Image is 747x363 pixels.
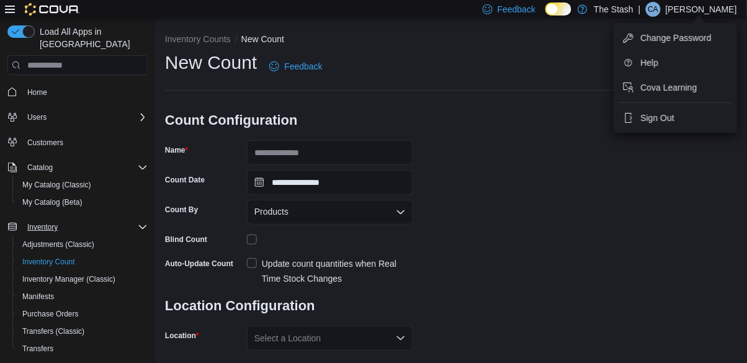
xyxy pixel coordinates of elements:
button: Home [2,83,153,101]
button: Sign Out [619,108,733,128]
span: Transfers [17,341,148,356]
span: Transfers (Classic) [22,326,84,336]
span: Feedback [284,60,322,73]
p: | [638,2,641,17]
button: Customers [2,133,153,151]
a: Inventory Count [17,254,80,269]
div: Blind Count [165,235,207,244]
button: Help [619,53,733,73]
a: Home [22,85,52,100]
p: [PERSON_NAME] [666,2,737,17]
a: Transfers (Classic) [17,324,89,339]
a: Adjustments (Classic) [17,237,99,252]
span: Adjustments (Classic) [22,240,94,249]
span: My Catalog (Classic) [17,177,148,192]
label: Name [165,145,188,155]
a: Manifests [17,289,59,304]
p: The Stash [594,2,633,17]
button: Change Password [619,28,733,48]
span: Home [27,87,47,97]
button: Inventory Counts [165,34,231,44]
span: Users [22,110,148,125]
span: My Catalog (Beta) [22,197,83,207]
span: Inventory Manager (Classic) [17,272,148,287]
span: Inventory [27,222,58,232]
button: Purchase Orders [12,305,153,323]
div: CeCe Acosta [646,2,661,17]
button: Open list of options [396,207,406,217]
button: New Count [241,34,284,44]
span: Adjustments (Classic) [17,237,148,252]
a: My Catalog (Beta) [17,195,87,210]
span: Purchase Orders [17,307,148,321]
a: Transfers [17,341,58,356]
button: Inventory Count [12,253,153,271]
a: Purchase Orders [17,307,84,321]
nav: An example of EuiBreadcrumbs [165,33,737,48]
span: My Catalog (Classic) [22,180,91,190]
span: Load All Apps in [GEOGRAPHIC_DATA] [35,25,148,50]
h1: New Count [165,50,257,75]
span: Manifests [17,289,148,304]
button: Adjustments (Classic) [12,236,153,253]
button: Users [2,109,153,126]
span: CA [648,2,659,17]
h3: Count Configuration [165,101,413,140]
button: Inventory [2,218,153,236]
label: Location [165,331,199,341]
h3: Location Configuration [165,286,413,326]
a: Customers [22,135,68,150]
span: Feedback [498,3,535,16]
a: My Catalog (Classic) [17,177,96,192]
span: Help [641,56,659,69]
span: Sign Out [641,112,674,124]
div: Update count quantities when Real Time Stock Changes [262,256,413,286]
span: Change Password [641,32,712,44]
span: Inventory Count [17,254,148,269]
button: Transfers [12,340,153,357]
span: My Catalog (Beta) [17,195,148,210]
span: Inventory Count [22,257,75,267]
button: Cova Learning [619,78,733,97]
img: Cova [25,3,80,16]
button: Users [22,110,51,125]
a: Inventory Manager (Classic) [17,272,120,287]
span: Catalog [27,163,53,173]
label: Count By [165,205,198,215]
span: Users [27,112,47,122]
button: My Catalog (Classic) [12,176,153,194]
button: Manifests [12,288,153,305]
span: Transfers (Classic) [17,324,148,339]
label: Auto-Update Count [165,259,233,269]
input: Dark Mode [545,2,571,16]
button: Catalog [2,159,153,176]
button: Open list of options [396,333,406,343]
span: Home [22,84,148,99]
span: Purchase Orders [22,309,79,319]
span: Transfers [22,344,53,354]
span: Inventory Manager (Classic) [22,274,115,284]
span: Products [254,204,289,219]
input: Press the down key to open a popover containing a calendar. [247,170,413,195]
button: Inventory [22,220,63,235]
label: Count Date [165,175,205,185]
button: Inventory Manager (Classic) [12,271,153,288]
span: Catalog [22,160,148,175]
a: Feedback [264,54,327,79]
span: Customers [22,135,148,150]
span: Inventory [22,220,148,235]
button: My Catalog (Beta) [12,194,153,211]
span: Manifests [22,292,54,302]
button: Transfers (Classic) [12,323,153,340]
span: Customers [27,138,63,148]
button: Catalog [22,160,58,175]
span: Cova Learning [641,81,697,94]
